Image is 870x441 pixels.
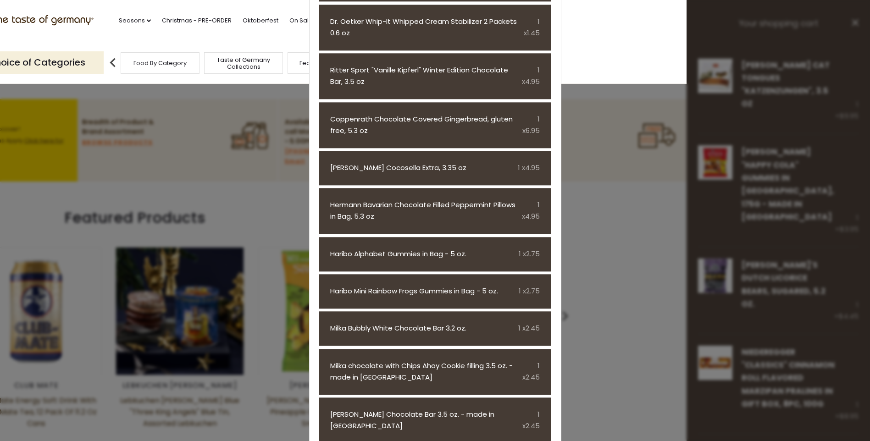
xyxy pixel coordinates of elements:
div: 1 x [516,286,540,297]
span: 2.45 [526,324,540,333]
a: Food By Category [133,60,187,66]
span: 4.95 [525,163,540,172]
div: 1 x [520,16,540,39]
div: 1 x [511,323,539,335]
span: 2.45 [526,421,540,430]
a: Featured Products [299,60,355,66]
div: 1 x [511,248,539,260]
div: 1 x [520,360,540,383]
span: 1.45 [527,28,540,38]
a: Milka chocolate with Chips Ahoy Cookie filling 3.5 oz. - made in [GEOGRAPHIC_DATA] [330,360,520,383]
a: Dr. Oetker Whip-It Whipped Cream Stabilizer 2 Packets 0.6 oz [330,16,520,39]
a: [PERSON_NAME] Chocolate Bar 3.5 oz. - made in [GEOGRAPHIC_DATA] [330,409,519,432]
a: Haribo Mini Rainbow Frogs Gummies in Bag - 5 oz. [330,286,516,297]
span: 4.95 [525,77,540,87]
a: Haribo Alphabet Gummies in Bag - 5 oz. [330,248,511,260]
div: 1 x [518,65,540,88]
a: Coppenrath Chocolate Covered Gingerbread, gluten free, 5.3 oz [330,114,519,137]
img: previous arrow [104,54,122,72]
div: 1 x [510,162,540,174]
span: 2.75 [526,286,540,296]
span: 2.45 [526,372,540,382]
a: Taste of Germany Collections [207,56,280,70]
a: [PERSON_NAME] Cocosella Extra, 3.35 oz [330,162,510,174]
div: 1 x [519,200,540,223]
div: 1 x [519,114,539,137]
div: 1 x [519,409,539,432]
a: Hermann Bavarian Chocolate Filled Peppermint Pillows in Bag, 5.3 oz [330,200,518,223]
span: 2.75 [526,249,540,259]
a: Seasons [119,16,151,26]
a: Ritter Sport "Vanille Kipferl" Winter Edition Chocolate Bar, 3.5 oz [330,65,518,88]
a: On Sale [289,16,313,26]
span: 6.95 [526,126,540,135]
a: Oktoberfest [243,16,278,26]
a: Christmas - PRE-ORDER [162,16,232,26]
a: Milka Bubbly White Chocolate Bar 3.2 oz. [330,323,511,335]
span: 4.95 [525,212,540,221]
